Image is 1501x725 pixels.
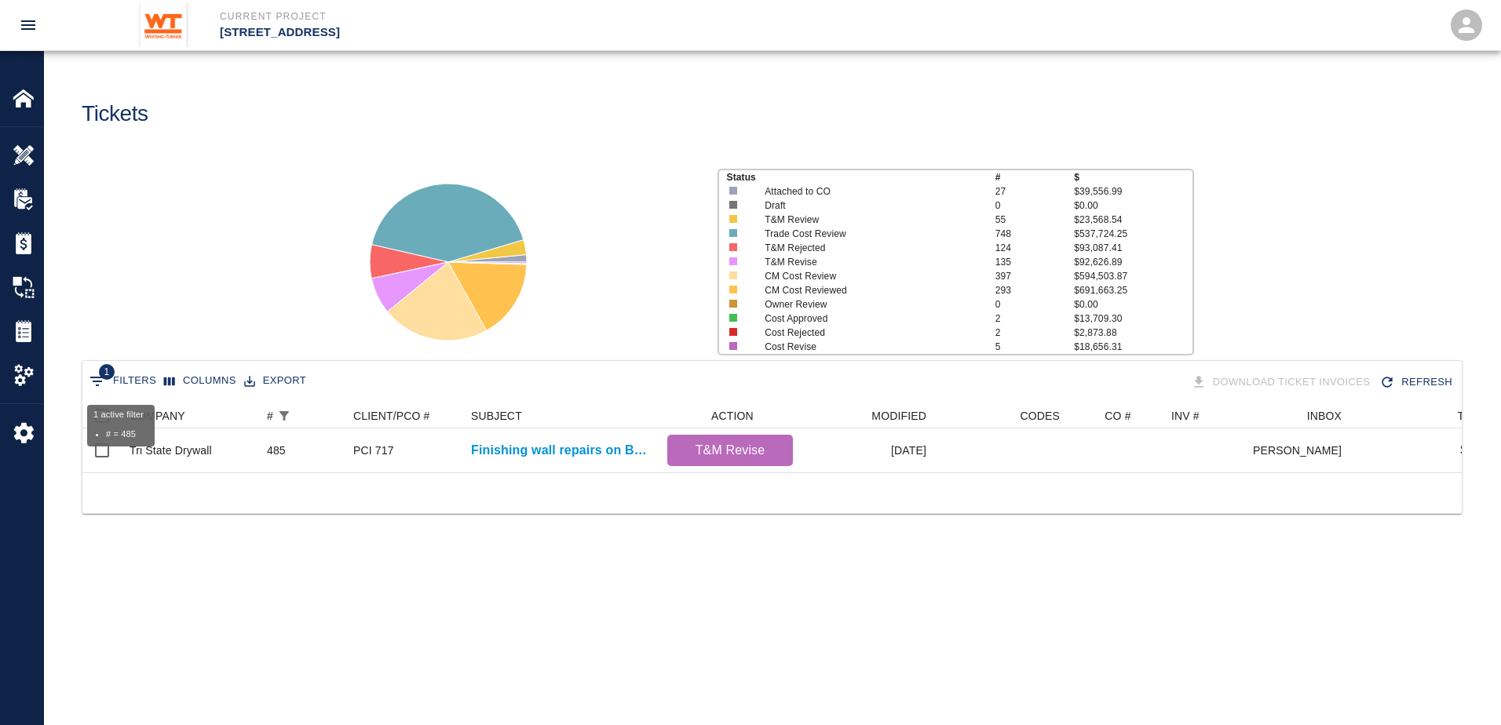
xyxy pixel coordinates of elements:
[765,269,972,283] p: CM Cost Review
[765,184,972,199] p: Attached to CO
[130,443,212,458] div: Tri State Drywall
[259,403,345,428] div: #
[86,369,160,394] button: Show filters
[995,255,1075,269] p: 135
[1074,241,1192,255] p: $93,087.41
[130,403,185,428] div: COMPANY
[1074,269,1192,283] p: $594,503.87
[765,241,972,255] p: T&M Rejected
[106,428,136,441] li: # = 485
[995,311,1075,326] p: 2
[471,441,652,460] a: Finishing wall repairs on B1 due to damage by others.
[1376,369,1459,396] button: Refresh
[765,255,972,269] p: T&M Revise
[1074,170,1192,184] p: $
[1074,340,1192,354] p: $18,656.31
[1074,255,1192,269] p: $92,626.89
[1171,403,1200,428] div: INV #
[765,340,972,354] p: Cost Revise
[1074,213,1192,227] p: $23,568.54
[1074,297,1192,311] p: $0.00
[934,403,1068,428] div: CODES
[99,364,115,380] span: 1
[345,403,463,428] div: CLIENT/PCO #
[801,428,934,472] div: [DATE]
[1254,428,1349,472] div: [PERSON_NAME]
[995,170,1075,184] p: #
[139,3,188,47] img: Whiting-Turner
[160,369,240,393] button: Select columns
[353,403,430,428] div: CLIENT/PCO #
[1349,403,1500,428] div: TOTAL
[711,403,754,428] div: ACTION
[1254,403,1349,428] div: INBOX
[220,9,835,24] p: Current Project
[995,184,1075,199] p: 27
[471,403,522,428] div: SUBJECT
[995,227,1075,241] p: 748
[801,403,934,428] div: MODIFIED
[659,403,801,428] div: ACTION
[273,405,295,427] div: 1 active filter
[1163,403,1254,428] div: INV #
[995,326,1075,340] p: 2
[122,403,259,428] div: COMPANY
[1376,369,1459,396] div: Refresh the list
[1105,403,1130,428] div: CO #
[1074,326,1192,340] p: $2,873.88
[1307,403,1342,428] div: INBOX
[995,340,1075,354] p: 5
[9,6,47,44] button: open drawer
[1074,184,1192,199] p: $39,556.99
[995,269,1075,283] p: 397
[93,408,148,440] div: 1 active filter
[995,199,1075,213] p: 0
[1422,650,1501,725] iframe: Chat Widget
[1188,369,1377,396] div: Tickets download in groups of 15
[995,241,1075,255] p: 124
[267,443,286,458] div: 485
[353,443,394,458] div: PCI 717
[765,326,972,340] p: Cost Rejected
[765,213,972,227] p: T&M Review
[765,227,972,241] p: Trade Cost Review
[727,170,995,184] p: Status
[995,297,1075,311] p: 0
[1068,403,1163,428] div: CO #
[765,283,972,297] p: CM Cost Reviewed
[240,369,310,393] button: Export
[1074,199,1192,213] p: $0.00
[995,213,1075,227] p: 55
[267,403,273,428] div: #
[1074,227,1192,241] p: $537,724.25
[1460,441,1492,460] p: $0.00
[1074,283,1192,297] p: $691,663.25
[674,441,787,460] p: T&M Revise
[463,403,659,428] div: SUBJECT
[765,311,972,326] p: Cost Approved
[1074,311,1192,326] p: $13,709.30
[1020,403,1060,428] div: CODES
[765,297,972,311] p: Owner Review
[765,199,972,213] p: Draft
[1457,403,1492,428] div: TOTAL
[273,405,295,427] button: Show filters
[995,283,1075,297] p: 293
[295,405,317,427] button: Sort
[871,403,926,428] div: MODIFIED
[220,24,835,42] p: [STREET_ADDRESS]
[82,101,148,127] h1: Tickets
